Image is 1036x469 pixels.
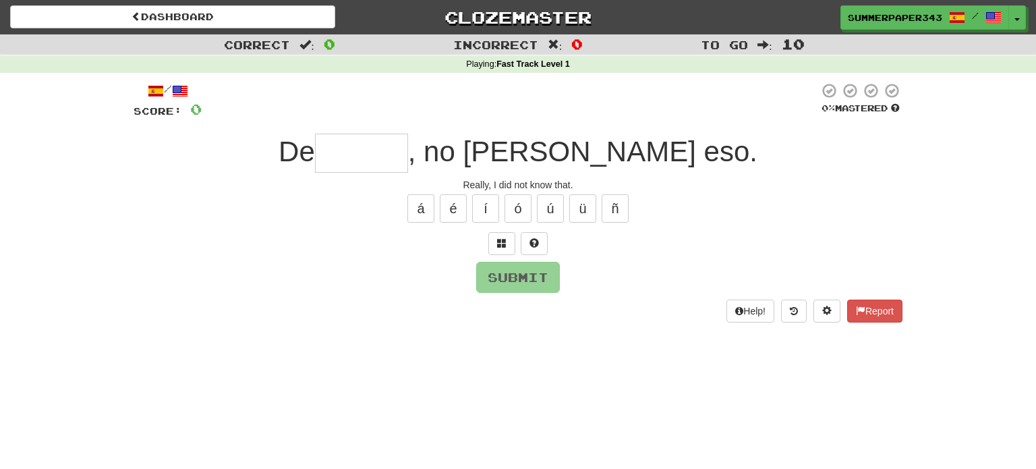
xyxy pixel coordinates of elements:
button: ó [505,194,531,223]
button: é [440,194,467,223]
strong: Fast Track Level 1 [496,59,570,69]
button: á [407,194,434,223]
div: / [134,82,202,99]
button: Report [847,300,902,323]
button: Help! [726,300,774,323]
button: í [472,194,499,223]
span: Score: [134,105,182,117]
span: Incorrect [453,38,538,51]
button: Switch sentence to multiple choice alt+p [488,232,515,255]
span: : [548,39,563,51]
button: ü [569,194,596,223]
span: : [757,39,772,51]
div: Really, I did not know that. [134,178,902,192]
a: Clozemaster [355,5,681,29]
span: To go [701,38,748,51]
button: ú [537,194,564,223]
div: Mastered [819,103,902,115]
span: : [299,39,314,51]
a: SummerPaper343 / [840,5,1009,30]
button: Submit [476,262,560,293]
span: 10 [782,36,805,52]
span: 0 [571,36,583,52]
span: , no [PERSON_NAME] eso. [408,136,757,167]
span: 0 % [822,103,835,113]
button: Round history (alt+y) [781,300,807,323]
span: 0 [190,101,202,117]
button: Single letter hint - you only get 1 per sentence and score half the points! alt+h [521,232,548,255]
a: Dashboard [10,5,335,28]
span: De [279,136,315,167]
span: 0 [324,36,335,52]
span: Correct [224,38,290,51]
span: / [972,11,979,20]
button: ñ [602,194,629,223]
span: SummerPaper343 [848,11,942,24]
